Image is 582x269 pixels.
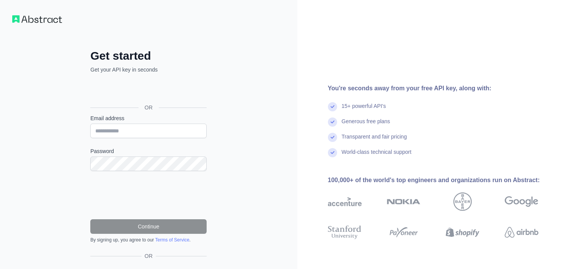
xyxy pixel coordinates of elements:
div: You're seconds away from your free API key, along with: [328,84,563,93]
img: nokia [387,192,421,211]
span: OR [139,104,159,111]
iframe: reCAPTCHA [90,180,207,210]
img: check mark [328,148,337,157]
img: stanford university [328,224,362,241]
img: airbnb [505,224,538,241]
img: accenture [328,192,362,211]
img: check mark [328,102,337,111]
a: Terms of Service [155,237,189,243]
div: Transparent and fair pricing [342,133,407,148]
div: By signing up, you agree to our . [90,237,207,243]
img: check mark [328,117,337,127]
label: Email address [90,114,207,122]
img: payoneer [387,224,421,241]
img: Workflow [12,15,62,23]
div: 100,000+ of the world's top engineers and organizations run on Abstract: [328,176,563,185]
img: bayer [453,192,472,211]
p: Get your API key in seconds [90,66,207,73]
h2: Get started [90,49,207,63]
div: 15+ powerful API's [342,102,386,117]
img: check mark [328,133,337,142]
div: World-class technical support [342,148,412,163]
div: Generous free plans [342,117,390,133]
iframe: Sign in with Google Button [86,82,209,99]
img: google [505,192,538,211]
label: Password [90,147,207,155]
button: Continue [90,219,207,234]
span: OR [142,252,156,260]
img: shopify [446,224,479,241]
